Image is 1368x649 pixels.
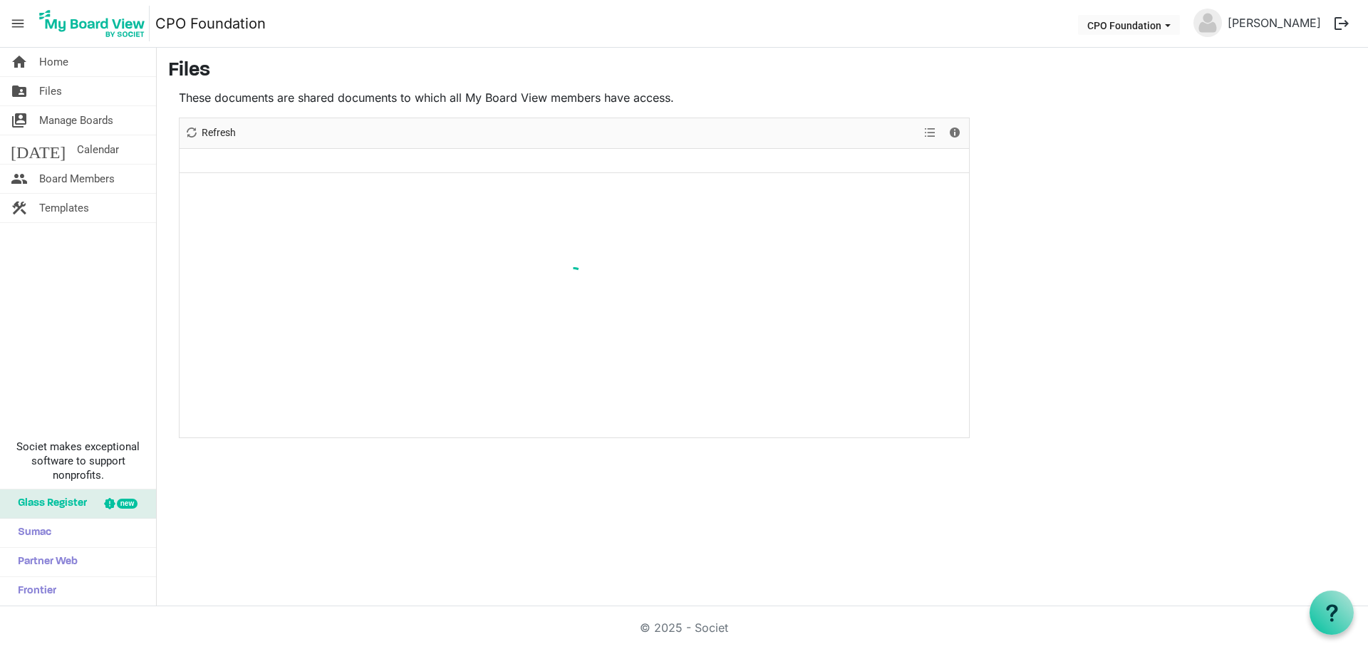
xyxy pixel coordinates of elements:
[179,89,970,106] p: These documents are shared documents to which all My Board View members have access.
[155,9,266,38] a: CPO Foundation
[11,77,28,105] span: folder_shared
[1193,9,1222,37] img: no-profile-picture.svg
[1078,15,1180,35] button: CPO Foundation dropdownbutton
[11,548,78,576] span: Partner Web
[39,165,115,193] span: Board Members
[11,577,56,606] span: Frontier
[11,489,87,518] span: Glass Register
[11,106,28,135] span: switch_account
[11,48,28,76] span: home
[11,165,28,193] span: people
[39,77,62,105] span: Files
[11,194,28,222] span: construction
[39,48,68,76] span: Home
[35,6,150,41] img: My Board View Logo
[77,135,119,164] span: Calendar
[11,135,66,164] span: [DATE]
[640,621,728,635] a: © 2025 - Societ
[4,10,31,37] span: menu
[117,499,138,509] div: new
[35,6,155,41] a: My Board View Logo
[1222,9,1327,37] a: [PERSON_NAME]
[11,519,51,547] span: Sumac
[1327,9,1357,38] button: logout
[39,194,89,222] span: Templates
[168,59,1357,83] h3: Files
[6,440,150,482] span: Societ makes exceptional software to support nonprofits.
[39,106,113,135] span: Manage Boards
